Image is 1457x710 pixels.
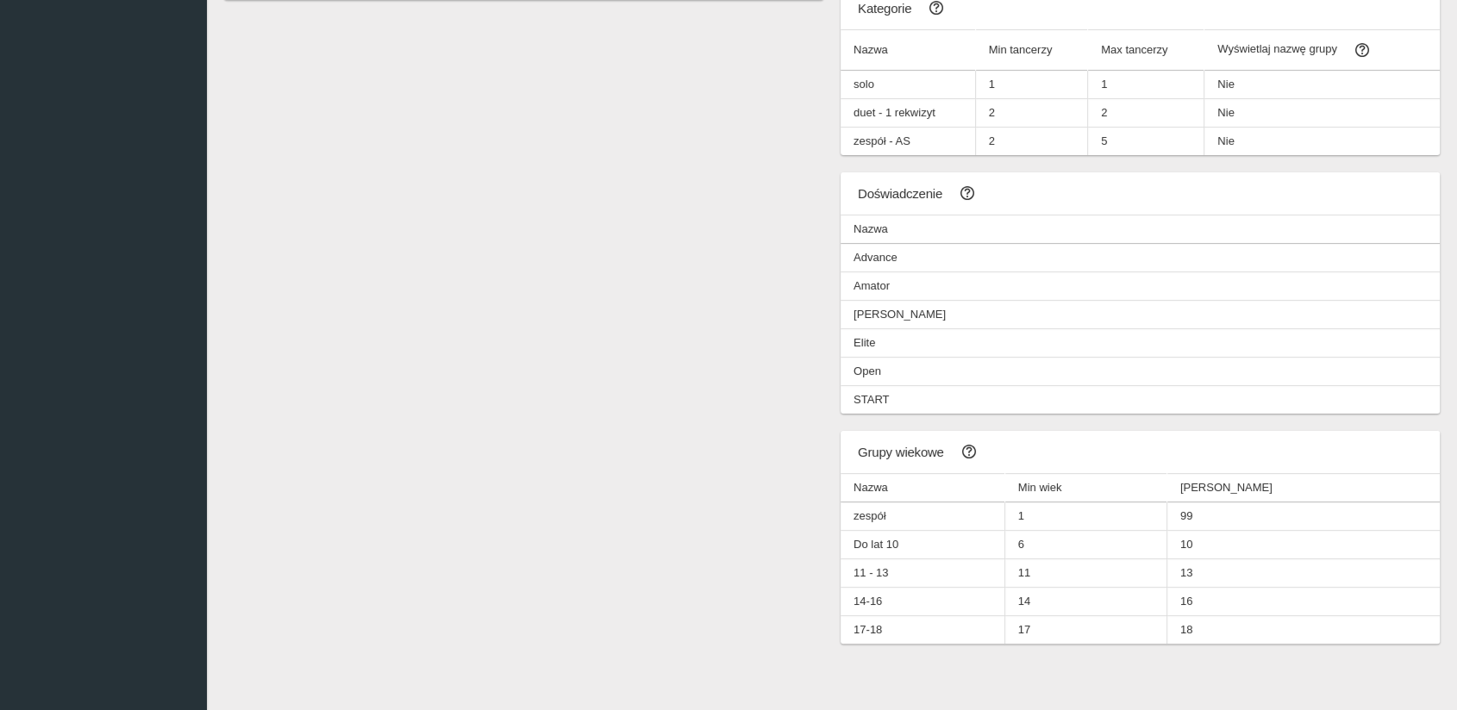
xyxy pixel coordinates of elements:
[858,178,1423,208] h6: Doświadczenie
[1166,502,1440,531] td: 99
[841,215,1440,244] th: Nazwa
[1204,71,1440,99] td: Nie
[841,386,1440,414] td: START
[1166,474,1440,502] th: [PERSON_NAME]
[1166,588,1440,616] td: 16
[1004,531,1166,559] td: 6
[841,502,1004,531] td: zespół
[841,358,1440,386] td: Open
[1088,71,1204,99] td: 1
[1088,99,1204,128] td: 2
[841,329,1440,358] td: Elite
[1166,531,1440,559] td: 10
[858,437,1423,466] h6: Grupy wiekowe
[1088,128,1204,156] td: 5
[841,616,1004,645] td: 17-18
[841,71,975,99] td: solo
[1004,559,1166,588] td: 11
[975,99,1088,128] td: 2
[975,128,1088,156] td: 2
[1166,616,1440,645] td: 18
[1004,616,1166,645] td: 17
[841,588,1004,616] td: 14-16
[1166,559,1440,588] td: 13
[1204,99,1440,128] td: Nie
[1004,474,1166,502] th: Min wiek
[1004,588,1166,616] td: 14
[841,474,1004,502] th: Nazwa
[841,244,1440,272] td: Advance
[841,301,1440,329] td: [PERSON_NAME]
[1204,128,1440,156] td: Nie
[975,71,1088,99] td: 1
[841,99,975,128] td: duet - 1 rekwizyt
[841,128,975,156] td: zespół - AS
[841,272,1440,301] td: Amator
[1204,30,1440,71] th: Wyświetlaj nazwę grupy
[975,30,1088,71] th: Min tancerzy
[1004,502,1166,531] td: 1
[841,531,1004,559] td: Do lat 10
[841,30,975,71] th: Nazwa
[841,559,1004,588] td: 11 - 13
[1088,30,1204,71] th: Max tancerzy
